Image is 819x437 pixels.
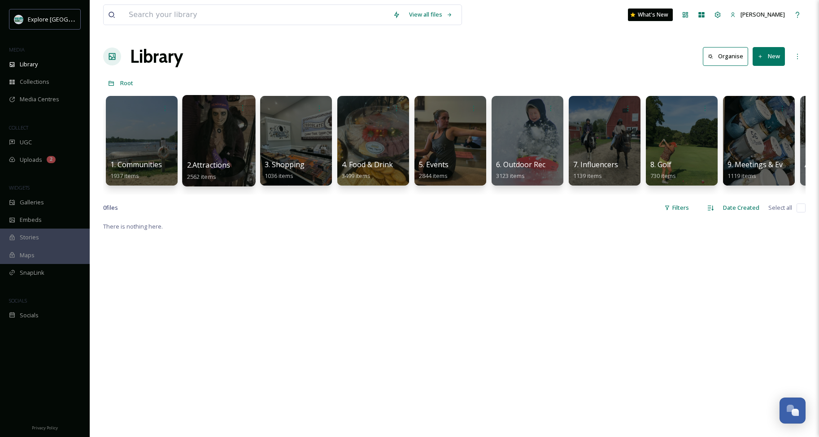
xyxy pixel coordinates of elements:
[741,10,785,18] span: [PERSON_NAME]
[20,198,44,207] span: Galleries
[120,79,133,87] span: Root
[780,398,806,424] button: Open Chat
[120,78,133,88] a: Root
[9,184,30,191] span: WIDGETS
[342,160,393,180] a: 4. Food & Drink3499 items
[496,160,545,169] span: 6. Outdoor Rec
[628,9,673,21] a: What's New
[768,203,792,212] span: Select all
[728,160,797,169] span: 9. Meetings & Events
[719,199,764,216] div: Date Created
[728,172,756,180] span: 1119 items
[20,311,39,320] span: Socials
[405,6,457,23] a: View all files
[124,5,388,25] input: Search your library
[110,160,162,180] a: 1. Communities1937 items
[419,160,449,180] a: 5. Events2844 items
[342,160,393,169] span: 4. Food & Drink
[32,425,58,431] span: Privacy Policy
[110,160,162,169] span: 1. Communities
[728,160,797,180] a: 9. Meetings & Events1119 items
[187,161,231,181] a: 2.Attractions2562 items
[20,268,44,277] span: SnapLink
[573,172,602,180] span: 1139 items
[9,46,25,53] span: MEDIA
[650,160,676,180] a: 8. Golf730 items
[20,233,39,242] span: Stories
[726,6,789,23] a: [PERSON_NAME]
[496,172,525,180] span: 3123 items
[32,422,58,433] a: Privacy Policy
[703,47,748,65] button: Organise
[265,160,305,180] a: 3. Shopping1036 items
[265,172,293,180] span: 1036 items
[753,47,785,65] button: New
[419,172,448,180] span: 2844 items
[650,160,671,169] span: 8. Golf
[650,172,676,180] span: 730 items
[47,156,56,163] div: 2
[660,199,693,216] div: Filters
[130,43,183,70] a: Library
[20,138,32,147] span: UGC
[14,15,23,24] img: 67e7af72-b6c8-455a-acf8-98e6fe1b68aa.avif
[20,156,42,164] span: Uploads
[573,160,618,180] a: 7. Influencers1139 items
[103,222,163,230] span: There is nothing here.
[20,95,59,104] span: Media Centres
[187,160,231,170] span: 2.Attractions
[103,203,118,212] span: 0 file s
[265,160,305,169] span: 3. Shopping
[28,15,151,23] span: Explore [GEOGRAPHIC_DATA][PERSON_NAME]
[20,60,38,69] span: Library
[9,124,28,131] span: COLLECT
[9,297,27,304] span: SOCIALS
[342,172,370,180] span: 3499 items
[187,172,216,180] span: 2562 items
[703,47,753,65] a: Organise
[419,160,449,169] span: 5. Events
[20,251,35,260] span: Maps
[110,172,139,180] span: 1937 items
[20,216,42,224] span: Embeds
[573,160,618,169] span: 7. Influencers
[20,78,49,86] span: Collections
[496,160,545,180] a: 6. Outdoor Rec3123 items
